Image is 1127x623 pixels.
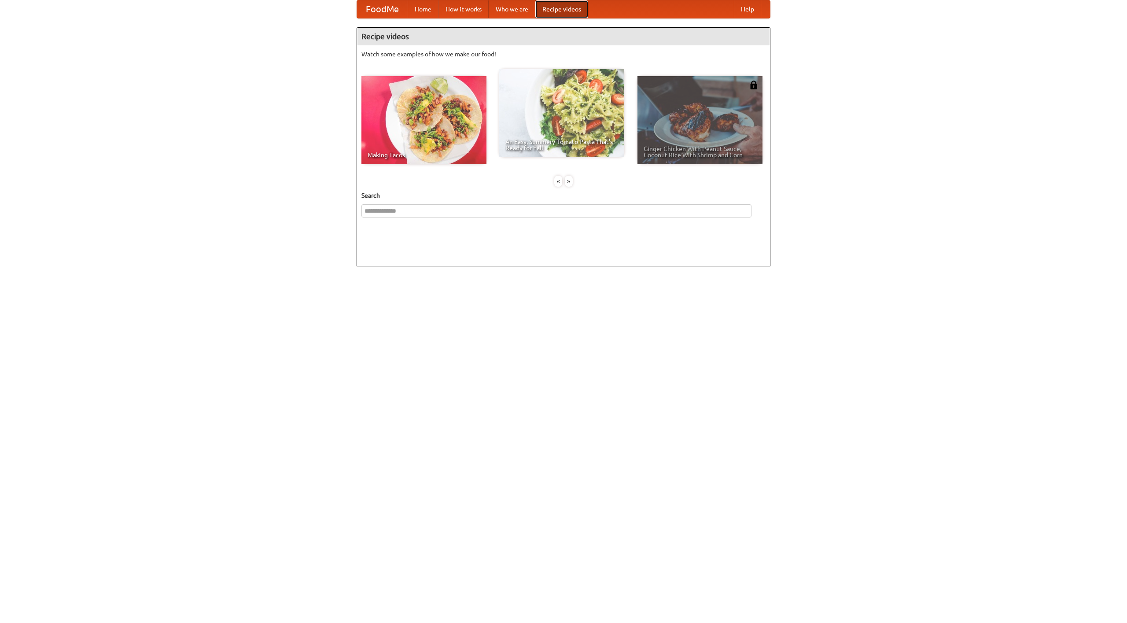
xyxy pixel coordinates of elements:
img: 483408.png [749,81,758,89]
a: Help [734,0,761,18]
div: » [565,176,573,187]
a: FoodMe [357,0,408,18]
a: Home [408,0,438,18]
a: How it works [438,0,489,18]
a: Who we are [489,0,535,18]
a: Recipe videos [535,0,588,18]
a: An Easy, Summery Tomato Pasta That's Ready for Fall [499,69,624,157]
h4: Recipe videos [357,28,770,45]
span: Making Tacos [368,152,480,158]
a: Making Tacos [361,76,486,164]
p: Watch some examples of how we make our food! [361,50,766,59]
h5: Search [361,191,766,200]
div: « [554,176,562,187]
span: An Easy, Summery Tomato Pasta That's Ready for Fall [505,139,618,151]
